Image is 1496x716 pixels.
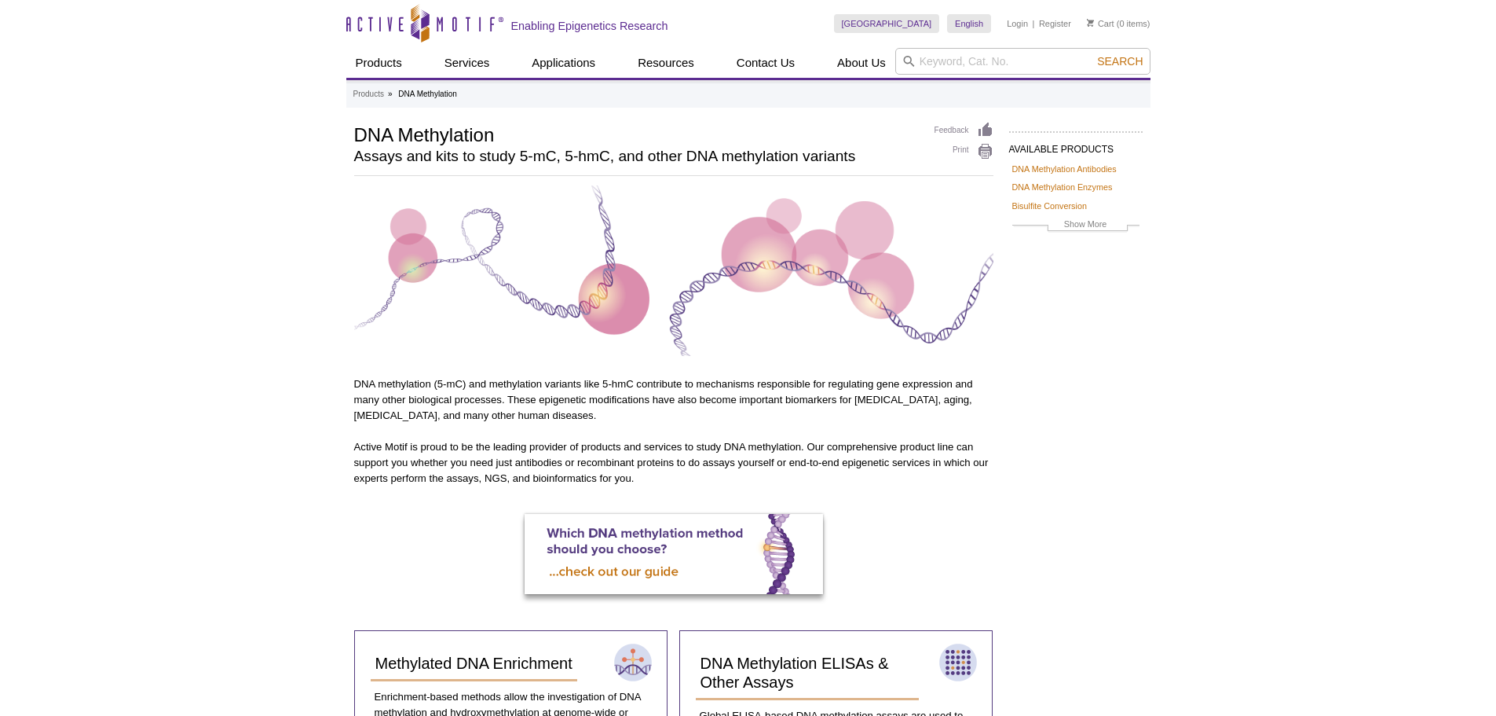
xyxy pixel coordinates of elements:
[354,122,919,145] h1: DNA Methylation
[935,143,993,160] a: Print
[354,376,993,424] p: DNA methylation (5-mC) and methylation variants like 5-hmC contribute to mechanisms responsible f...
[371,647,577,681] a: Methylated DNA Enrichment
[1012,162,1117,176] a: DNA Methylation Antibodies
[522,48,605,78] a: Applications
[1087,14,1150,33] li: (0 items)
[354,439,993,487] p: Active Motif is proud to be the leading provider of products and services to study DNA methylatio...
[1009,131,1143,160] h2: AVAILABLE PRODUCTS
[700,655,889,691] span: DNA Methylation ELISAs & Other Assays
[1097,55,1143,68] span: Search
[354,149,919,163] h2: Assays and kits to study 5-mC, 5-hmC, and other DNA methylation variants
[834,14,940,33] a: [GEOGRAPHIC_DATA]
[511,19,668,33] h2: Enabling Epigenetics Research
[354,185,993,356] img: DNA Methylation
[1012,199,1087,213] a: Bisulfite Conversion
[828,48,895,78] a: About Us
[696,647,920,700] a: DNA Methylation ELISAs & Other Assays
[613,643,653,682] img: Enrichment
[398,90,456,98] li: DNA Methylation
[1039,18,1071,29] a: Register
[1012,217,1139,235] a: Show More
[1087,18,1114,29] a: Cart
[353,87,384,101] a: Products
[947,14,991,33] a: English
[388,90,393,98] li: »
[938,643,978,682] img: ElISAs
[525,514,823,594] img: DNA Methylation Method Guide
[727,48,804,78] a: Contact Us
[346,48,411,78] a: Products
[1092,54,1147,68] button: Search
[1033,14,1035,33] li: |
[628,48,704,78] a: Resources
[935,122,993,139] a: Feedback
[1087,19,1094,27] img: Your Cart
[1007,18,1028,29] a: Login
[895,48,1150,75] input: Keyword, Cat. No.
[435,48,499,78] a: Services
[1012,180,1113,194] a: DNA Methylation Enzymes
[375,655,572,672] span: Methylated DNA Enrichment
